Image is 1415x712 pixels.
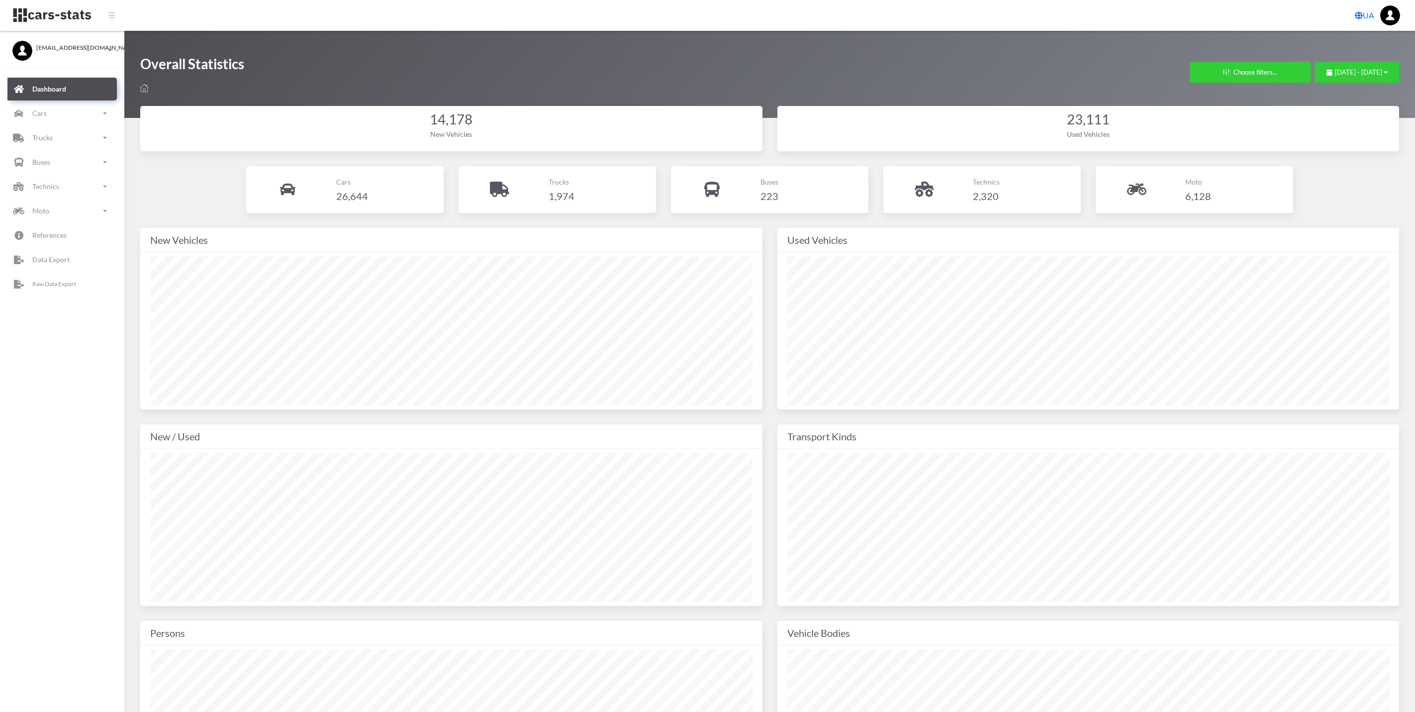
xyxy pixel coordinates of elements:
div: Persons [150,625,753,641]
button: Choose filters... [1190,62,1311,83]
div: Vehicle Bodies [787,625,1390,641]
p: Cars [336,176,368,188]
a: UA [1351,5,1378,25]
h4: 2,320 [973,188,1000,204]
a: Technics [7,175,117,198]
a: Raw Data Export [7,273,117,296]
h4: 1,974 [549,188,574,204]
div: New Vehicles [150,129,753,139]
p: Trucks [32,131,53,144]
a: Moto [7,200,117,222]
div: 23,111 [787,110,1390,129]
a: Data Export [7,248,117,271]
p: Data Export [32,253,70,266]
h1: Overall Statistics [140,55,244,78]
a: References [7,224,117,247]
p: Moto [32,204,49,217]
a: Cars [7,102,117,125]
h4: 6,128 [1185,188,1211,204]
p: References [32,229,67,241]
p: Technics [32,180,59,193]
span: [DATE] - [DATE] [1335,68,1382,76]
div: 14,178 [150,110,753,129]
div: New / Used [150,428,753,444]
h4: 223 [760,188,778,204]
div: Transport Kinds [787,428,1390,444]
button: [DATE] - [DATE] [1315,62,1399,83]
div: Used Vehicles [787,232,1390,248]
div: New Vehicles [150,232,753,248]
p: Raw Data Export [32,279,76,290]
p: Buses [760,176,778,188]
p: Dashboard [32,83,66,95]
a: Dashboard [7,78,117,101]
p: Cars [32,107,47,119]
p: Buses [32,156,50,168]
span: [EMAIL_ADDRESS][DOMAIN_NAME] [36,43,112,52]
a: [EMAIL_ADDRESS][DOMAIN_NAME] [12,41,112,52]
p: Trucks [549,176,574,188]
img: ... [1380,5,1400,25]
div: Used Vehicles [787,129,1390,139]
a: Trucks [7,126,117,149]
p: Moto [1185,176,1211,188]
h4: 26,644 [336,188,368,204]
img: navbar brand [12,7,92,23]
p: Technics [973,176,1000,188]
a: Buses [7,151,117,174]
